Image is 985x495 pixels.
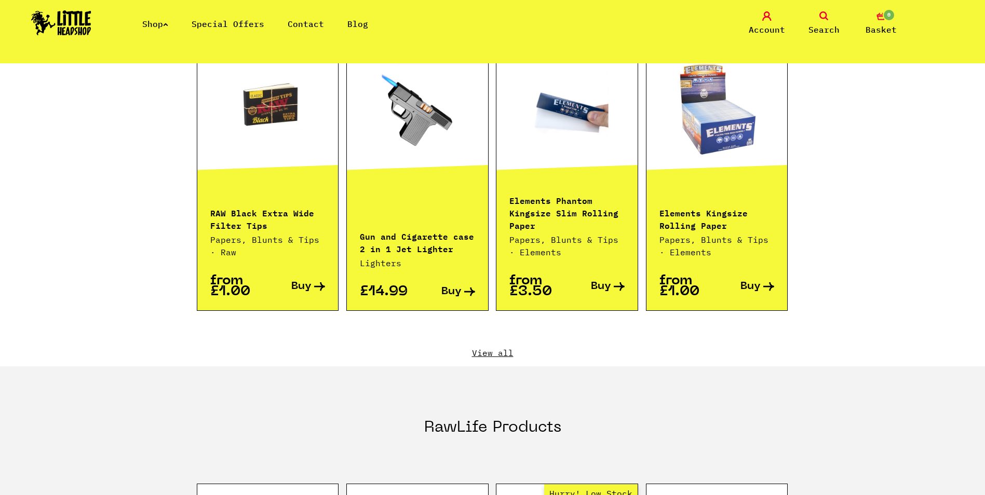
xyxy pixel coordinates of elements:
span: Search [808,23,840,36]
a: Blog [347,19,368,29]
span: Buy [441,286,462,297]
a: 0 Basket [855,11,907,36]
p: Gun and Cigarette case 2 in 1 Jet Lighter [360,229,475,254]
span: Basket [866,23,897,36]
a: Search [798,11,850,36]
span: Account [749,23,785,36]
p: Papers, Blunts & Tips · Elements [659,233,775,258]
p: £14.99 [360,286,417,297]
p: from £1.00 [659,276,717,297]
a: Buy [267,276,325,297]
img: Little Head Shop Logo [31,10,91,35]
a: Shop [142,19,168,29]
a: Hurry! Low Stock [347,59,488,162]
p: from £3.50 [509,276,567,297]
span: Buy [740,281,761,292]
span: 0 [883,9,895,21]
span: Buy [291,281,312,292]
a: Contact [288,19,324,29]
p: Papers, Blunts & Tips · Raw [210,233,326,258]
p: Papers, Blunts & Tips · Elements [509,233,625,258]
p: Elements Kingsize Rolling Paper [659,206,775,231]
a: Buy [417,286,475,297]
p: Elements Phantom Kingsize Slim Rolling Paper [509,194,625,231]
a: View all [197,347,789,359]
h2: RawLife Products [424,418,561,461]
a: Buy [567,276,625,297]
p: RAW Black Extra Wide Filter Tips [210,206,326,231]
p: Lighters [360,257,475,269]
span: Buy [591,281,611,292]
p: from £1.00 [210,276,268,297]
a: Buy [717,276,775,297]
a: Special Offers [192,19,264,29]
